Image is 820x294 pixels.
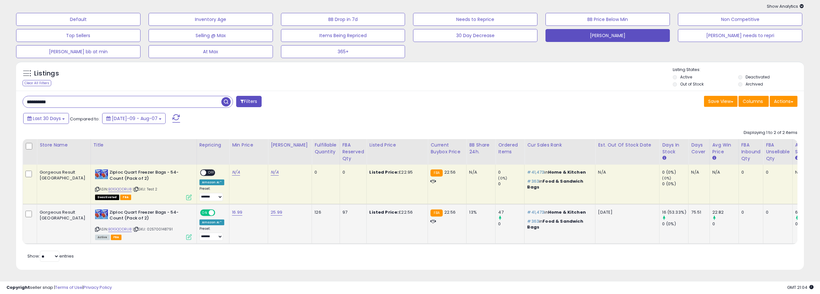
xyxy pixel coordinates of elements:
[95,169,108,179] img: 51bV+YigHCL._SL40_.jpg
[469,209,490,215] div: 13%
[746,74,770,80] label: Deactivated
[95,169,192,199] div: ASIN:
[527,169,590,175] p: in
[527,218,583,230] span: Food & Sandwich Bags
[527,218,590,230] p: in
[6,285,112,291] div: seller snap | |
[662,155,666,161] small: Days In Stock.
[795,155,799,161] small: Avg BB Share.
[691,209,704,215] div: 75.51
[201,210,209,215] span: ON
[738,96,769,107] button: Columns
[680,74,692,80] label: Active
[271,169,278,176] a: N/A
[598,169,654,175] p: N/A
[430,209,442,217] small: FBA
[108,227,132,232] a: B01GQODRU8
[498,181,524,187] div: 0
[680,81,704,87] label: Out of Stock
[110,169,188,183] b: Ziploc Quart Freezer Bags - 54-Count (Pack of 2)
[787,284,814,290] span: 2025-09-7 21:04 GMT
[527,209,590,215] p: in
[527,169,544,175] span: #41,473
[795,169,816,175] div: N/A
[766,142,790,162] div: FBA Unsellable Qty
[444,209,456,215] span: 22.56
[314,142,337,155] div: Fulfillable Quantity
[199,219,225,225] div: Amazon AI *
[691,142,707,155] div: Days Cover
[746,81,763,87] label: Archived
[342,209,362,215] div: 97
[662,169,688,175] div: 0 (0%)
[149,13,273,26] button: Inventory Age
[548,169,586,175] span: Home & Kitchen
[673,67,804,73] p: Listing States:
[770,96,797,107] button: Actions
[232,169,240,176] a: N/A
[232,209,242,216] a: 16.99
[16,45,140,58] button: [PERSON_NAME] bb at min
[206,170,217,176] span: OFF
[16,29,140,42] button: Top Sellers
[93,142,194,148] div: Title
[23,80,51,86] div: Clear All Filters
[766,209,787,215] div: 0
[199,179,225,185] div: Amazon AI *
[232,142,265,148] div: Min Price
[111,235,122,240] span: FBA
[149,29,273,42] button: Selling @ Max
[498,169,524,175] div: 0
[662,221,688,227] div: 0 (0%)
[430,169,442,177] small: FBA
[527,178,583,190] span: Food & Sandwich Bags
[712,169,734,175] div: N/A
[16,13,140,26] button: Default
[199,142,227,148] div: Repricing
[413,29,537,42] button: 30 Day Decrease
[662,142,686,155] div: Days In Stock
[662,209,688,215] div: 16 (53.33%)
[102,113,166,124] button: [DATE]-09 - Aug-07
[498,142,522,155] div: Ordered Items
[369,169,423,175] div: £22.95
[498,176,507,181] small: (0%)
[598,142,657,148] div: Est. Out Of Stock Date
[527,209,544,215] span: #41,473
[95,209,108,219] img: 51bV+YigHCL._SL40_.jpg
[40,209,86,221] div: Gorgeous Result [GEOGRAPHIC_DATA]
[527,142,593,148] div: Cur Sales Rank
[369,142,425,148] div: Listed Price
[498,209,524,215] div: 47
[795,142,819,155] div: Avg BB Share
[744,130,797,136] div: Displaying 1 to 2 of 2 items
[55,284,82,290] a: Terms of Use
[40,169,86,181] div: Gorgeous Result [GEOGRAPHIC_DATA]
[95,235,110,240] span: All listings currently available for purchase on Amazon
[281,29,405,42] button: Items Being Repriced
[469,169,490,175] div: N/A
[469,142,493,155] div: BB Share 24h.
[83,284,112,290] a: Privacy Policy
[108,187,132,192] a: B01GQODRU8
[413,13,537,26] button: Needs to Reprice
[767,3,804,9] span: Show Analytics
[712,221,738,227] div: 0
[369,209,399,215] b: Listed Price:
[369,169,399,175] b: Listed Price:
[281,45,405,58] button: 365+
[678,29,802,42] button: [PERSON_NAME] needs to repri
[149,45,273,58] button: At Max
[34,69,59,78] h5: Listings
[6,284,30,290] strong: Copyright
[33,115,61,122] span: Last 30 Days
[271,209,282,216] a: 25.99
[527,178,590,190] p: in
[678,13,802,26] button: Non Competitive
[95,209,192,239] div: ASIN:
[369,209,423,215] div: £22.56
[766,169,787,175] div: 0
[662,176,671,181] small: (0%)
[112,115,158,122] span: [DATE]-09 - Aug-07
[712,209,738,215] div: 22.82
